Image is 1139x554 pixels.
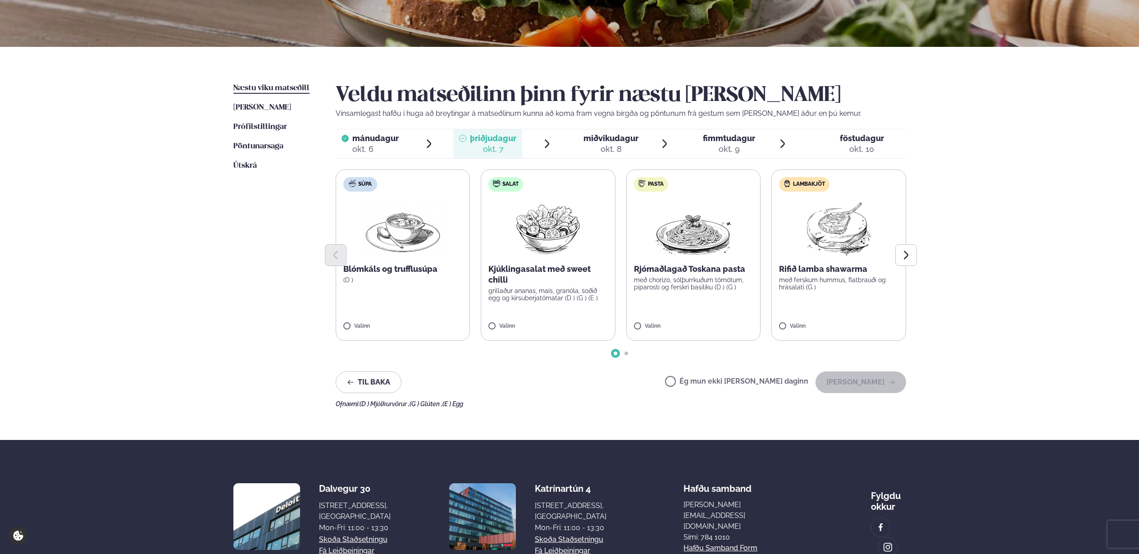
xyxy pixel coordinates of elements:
[883,542,893,553] img: image alt
[583,133,638,143] span: miðvikudagur
[871,483,906,512] div: Fylgdu okkur
[352,144,399,155] div: okt. 6
[352,133,399,143] span: mánudagur
[470,133,516,143] span: þriðjudagur
[233,83,310,94] a: Næstu viku matseðill
[614,352,617,355] span: Go to slide 1
[784,180,791,187] img: Lamb.svg
[683,476,752,494] span: Hafðu samband
[233,104,291,111] span: [PERSON_NAME]
[840,133,884,143] span: föstudagur
[654,199,733,256] img: Spagetti.png
[638,180,646,187] img: pasta.svg
[336,108,906,119] p: Vinsamlegast hafðu í huga að breytingar á matseðlinum kunna að koma fram vegna birgða og pöntunum...
[349,180,356,187] img: soup.svg
[325,244,346,266] button: Previous slide
[816,371,906,393] button: [PERSON_NAME]
[703,133,755,143] span: fimmtudagur
[840,144,884,155] div: okt. 10
[360,400,410,407] span: (D ) Mjólkurvörur ,
[793,181,825,188] span: Lambakjöt
[336,371,401,393] button: Til baka
[895,244,917,266] button: Next slide
[470,144,516,155] div: okt. 7
[336,83,906,108] h2: Veldu matseðilinn þinn fyrir næstu [PERSON_NAME]
[799,199,879,256] img: Lamb-Meat.png
[871,518,890,537] a: image alt
[233,160,257,171] a: Útskrá
[233,162,257,169] span: Útskrá
[535,534,603,545] a: Skoða staðsetningu
[319,534,387,545] a: Skoða staðsetningu
[442,400,463,407] span: (E ) Egg
[683,532,793,543] p: Sími: 784 1010
[493,180,500,187] img: salad.svg
[233,122,287,133] a: Prófílstillingar
[233,123,287,131] span: Prófílstillingar
[233,141,283,152] a: Pöntunarsaga
[488,287,608,302] p: grillaður ananas, maís, granóla, soðið egg og kirsuberjatómatar (D ) (G ) (E )
[502,181,519,188] span: Salat
[343,264,463,275] p: Blómkáls og trufflusúpa
[508,199,588,256] img: Salad.png
[233,84,310,92] span: Næstu viku matseðill
[363,199,442,256] img: Soup.png
[535,483,606,494] div: Katrínartún 4
[343,276,463,284] p: (D )
[233,483,300,550] img: image alt
[779,276,898,291] p: með ferskum hummus, flatbrauði og hrásalati (G )
[535,500,606,522] div: [STREET_ADDRESS], [GEOGRAPHIC_DATA]
[683,499,793,532] a: [PERSON_NAME][EMAIL_ADDRESS][DOMAIN_NAME]
[624,352,628,355] span: Go to slide 2
[488,264,608,285] p: Kjúklingasalat með sweet chilli
[319,483,391,494] div: Dalvegur 30
[233,102,291,113] a: [PERSON_NAME]
[876,522,886,533] img: image alt
[319,500,391,522] div: [STREET_ADDRESS], [GEOGRAPHIC_DATA]
[583,144,638,155] div: okt. 8
[634,276,753,291] p: með chorizo, sólþurrkuðum tómötum, piparosti og ferskri basilíku (D ) (G )
[703,144,755,155] div: okt. 9
[233,142,283,150] span: Pöntunarsaga
[634,264,753,275] p: Rjómaðlagað Toskana pasta
[358,181,372,188] span: Súpa
[449,483,516,550] img: image alt
[336,400,906,407] div: Ofnæmi:
[683,543,757,554] a: Hafðu samband form
[410,400,442,407] span: (G ) Glúten ,
[648,181,664,188] span: Pasta
[535,522,606,533] div: Mon-Fri: 11:00 - 13:30
[9,527,27,545] a: Cookie settings
[779,264,898,275] p: Rifið lamba shawarma
[319,522,391,533] div: Mon-Fri: 11:00 - 13:30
